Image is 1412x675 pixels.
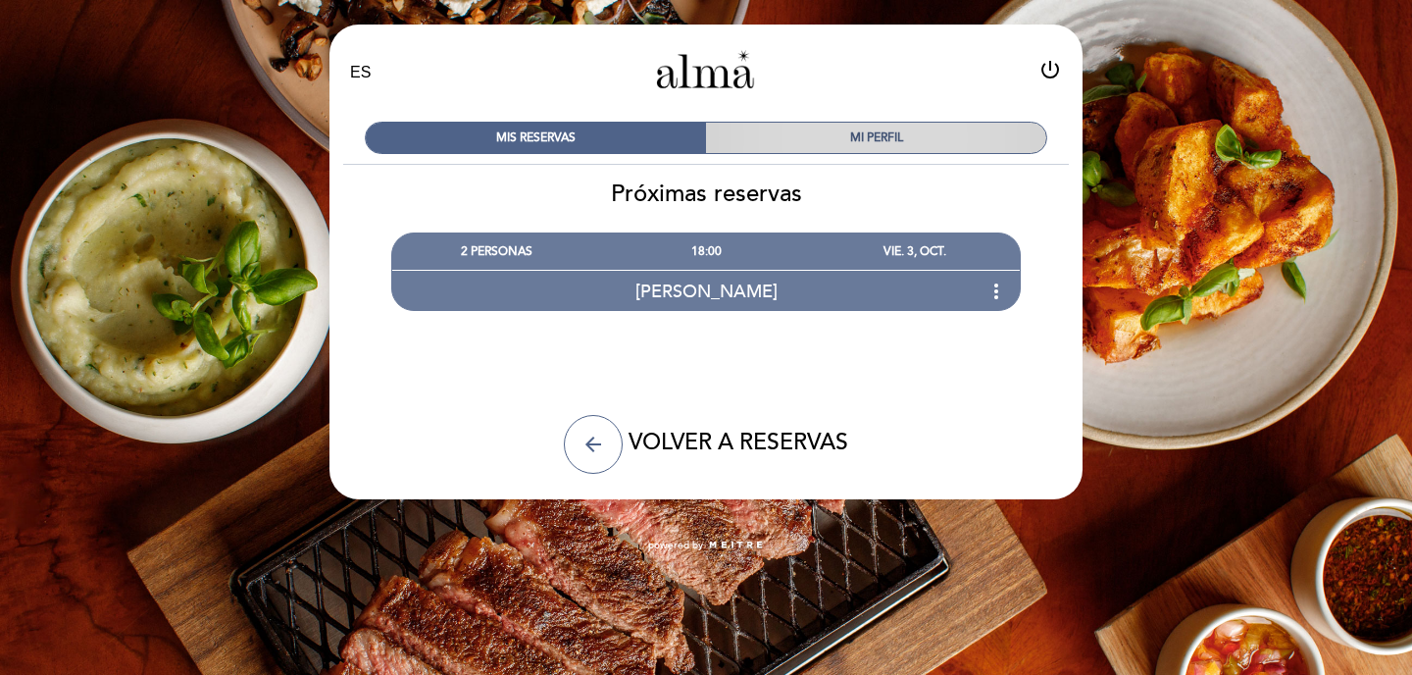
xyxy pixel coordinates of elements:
[629,429,848,456] span: VOLVER A RESERVAS
[648,539,764,552] a: powered by
[392,234,601,270] div: 2 PERSONAS
[583,46,829,100] a: [PERSON_NAME] restaurante - Sofitel [GEOGRAPHIC_DATA]
[811,234,1020,270] div: VIE. 3, OCT.
[1038,58,1062,88] button: power_settings_new
[648,539,703,552] span: powered by
[708,541,764,550] img: MEITRE
[635,281,778,302] span: [PERSON_NAME]
[706,123,1046,153] div: MI PERFIL
[581,433,605,456] i: arrow_back
[328,180,1084,208] h2: Próximas reservas
[1038,58,1062,81] i: power_settings_new
[984,280,1008,303] i: more_vert
[601,234,810,270] div: 18:00
[366,123,706,153] div: MIS RESERVAS
[564,415,623,474] button: arrow_back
